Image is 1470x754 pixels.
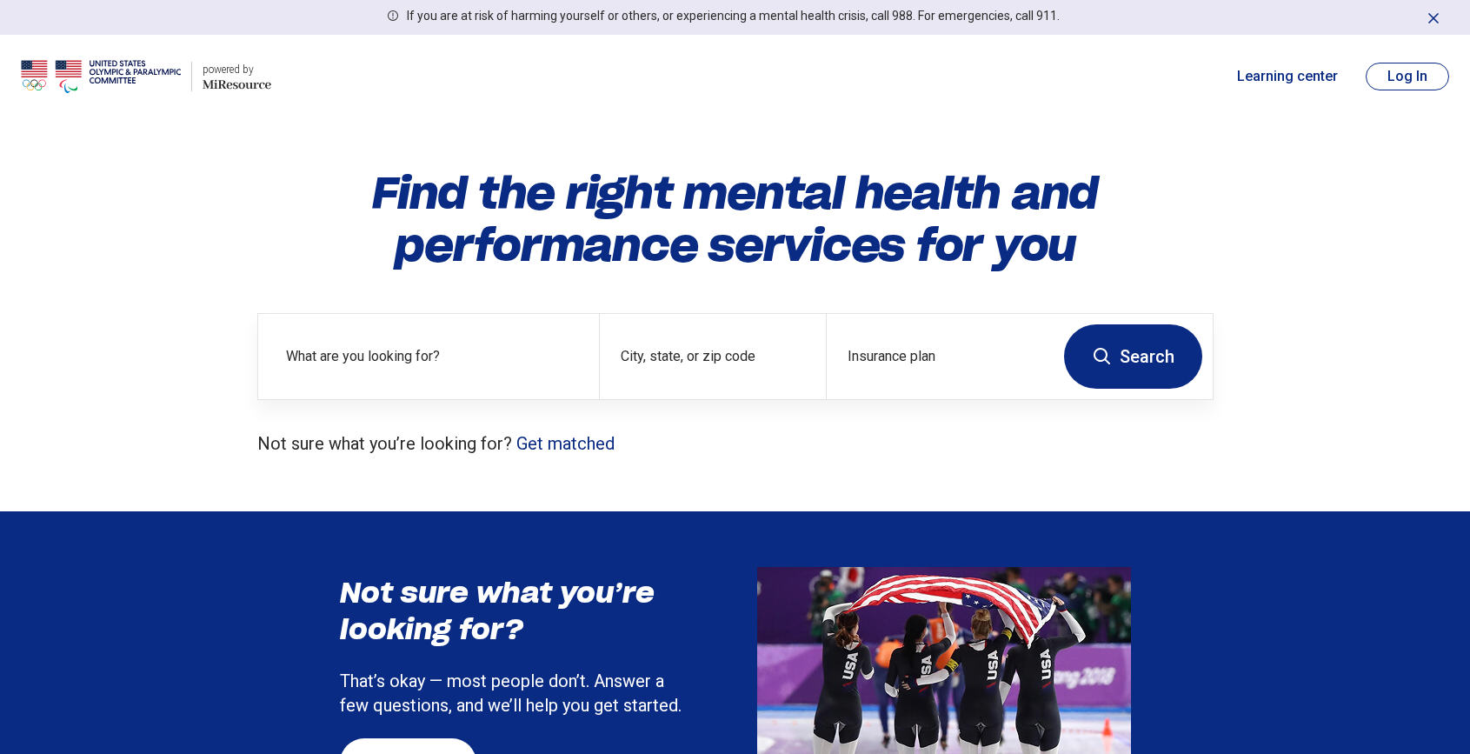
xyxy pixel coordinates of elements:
div: powered by [203,62,271,77]
p: If you are at risk of harming yourself or others, or experiencing a mental health crisis, call 98... [407,7,1060,25]
label: What are you looking for? [286,346,578,367]
a: Learning center [1237,66,1338,87]
p: That’s okay — most people don’t. Answer a few questions, and we’ll help you get started. [340,669,688,717]
a: Get matched [516,433,615,454]
a: USOPCpowered by [21,56,271,97]
button: Search [1064,324,1202,389]
img: USOPC [21,56,181,97]
button: Log In [1366,63,1449,90]
button: Dismiss [1425,7,1442,28]
h1: Find the right mental health and performance services for you [257,167,1214,271]
p: Not sure what you’re looking for? [257,431,1214,456]
h3: Not sure what you’re looking for? [340,575,688,647]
